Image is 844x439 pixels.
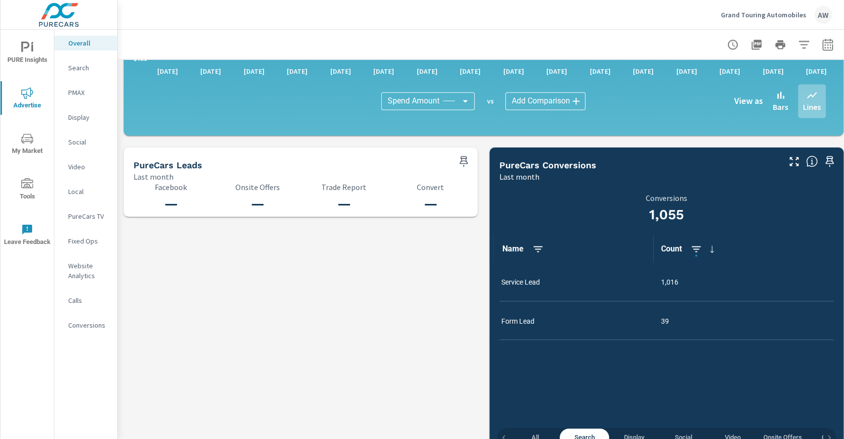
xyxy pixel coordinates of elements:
[307,183,381,192] p: Trade Report
[133,195,208,212] h3: —
[0,30,54,257] div: nav menu
[661,243,718,255] span: Count
[501,305,645,336] div: Form Lead
[3,133,51,157] span: My Market
[133,171,174,183] p: Last month
[68,236,109,246] p: Fixed Ops
[68,88,109,98] p: PMAX
[54,234,117,248] div: Fixed Ops
[3,178,51,202] span: Tools
[54,318,117,333] div: Conversions
[770,35,790,54] button: Print Report
[669,66,704,76] p: [DATE]
[822,153,838,169] span: Save this to your personalized report
[499,194,834,202] p: Conversions
[54,135,117,149] div: Social
[814,6,832,24] div: AW
[786,153,802,169] button: Make Fullscreen
[54,85,117,100] div: PMAX
[539,66,574,76] p: [DATE]
[68,211,109,221] p: PureCars TV
[475,97,505,105] p: vs
[773,101,788,113] p: Bars
[387,96,439,106] span: Spend Amount
[220,183,295,192] p: Onsite Offers
[712,66,747,76] p: [DATE]
[456,153,472,169] span: Save this to your personalized report
[54,209,117,224] div: PureCars TV
[803,101,821,113] p: Lines
[280,66,314,76] p: [DATE]
[54,293,117,308] div: Calls
[453,66,488,76] p: [DATE]
[54,184,117,199] div: Local
[582,66,617,76] p: [DATE]
[3,224,51,248] span: Leave Feedback
[323,66,357,76] p: [DATE]
[505,92,585,110] div: Add Comparison
[68,261,109,281] p: Website Analytics
[661,267,832,297] div: 1,016
[68,137,109,147] p: Social
[794,35,814,54] button: Apply Filters
[54,110,117,125] div: Display
[68,38,109,48] p: Overall
[381,92,475,110] div: Spend Amount
[366,66,401,76] p: [DATE]
[133,55,147,62] text: $130
[755,66,790,76] p: [DATE]
[3,87,51,111] span: Advertise
[721,10,806,19] p: Grand Touring Automobiles
[220,195,295,212] h3: —
[54,258,117,283] div: Website Analytics
[237,66,271,76] p: [DATE]
[393,183,468,192] p: Convert
[734,96,763,106] h6: View as
[818,35,838,54] button: Select Date Range
[68,63,109,73] p: Search
[511,96,570,106] span: Add Comparison
[499,160,596,170] h5: PureCars Conversions
[499,206,834,223] h3: 1,055
[54,60,117,75] div: Search
[409,66,444,76] p: [DATE]
[393,195,468,212] h3: —
[806,155,818,167] span: Understand conversion over the selected time range.
[3,42,51,66] span: PURE Insights
[68,295,109,305] p: Calls
[54,159,117,174] div: Video
[133,160,202,170] h5: PureCars Leads
[307,195,381,212] h3: —
[496,66,531,76] p: [DATE]
[502,243,548,255] span: Name
[499,171,539,183] p: Last month
[626,66,661,76] p: [DATE]
[54,36,117,50] div: Overall
[193,66,228,76] p: [DATE]
[133,183,208,192] p: Facebook
[661,305,832,336] div: 39
[68,187,109,196] p: Local
[150,66,185,76] p: [DATE]
[68,162,109,172] p: Video
[501,267,645,297] div: Service Lead
[68,320,109,330] p: Conversions
[747,35,766,54] button: "Export Report to PDF"
[799,66,834,76] p: [DATE]
[68,112,109,122] p: Display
